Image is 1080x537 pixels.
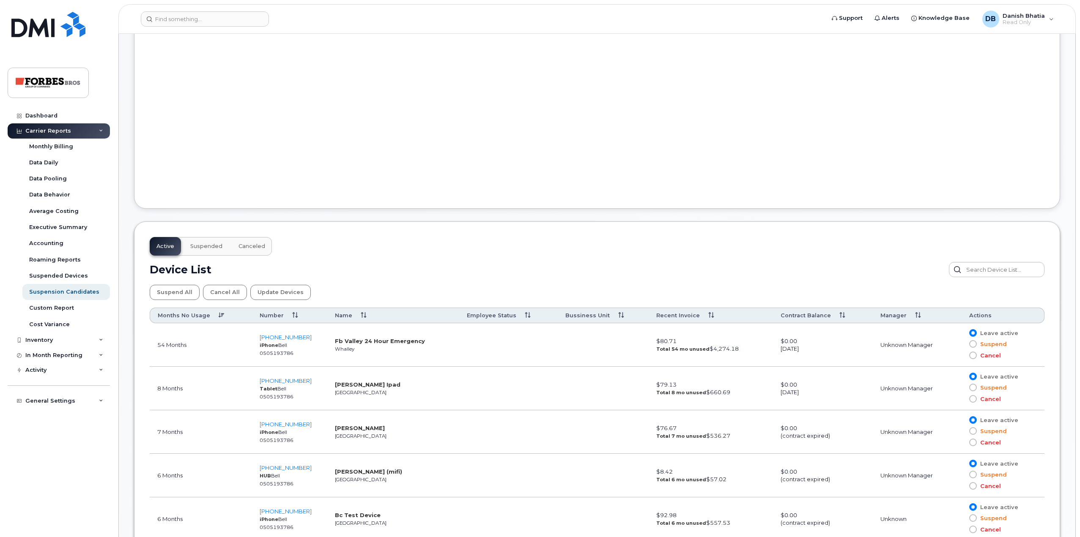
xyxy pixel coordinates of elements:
[781,519,830,526] span: (contract expired)
[977,503,1018,511] span: Leave active
[905,10,976,27] a: Knowledge Base
[649,323,773,367] td: $80.71 $4,274.18
[335,425,385,431] strong: [PERSON_NAME]
[656,433,706,439] strong: Total 7 mo unused
[977,395,1001,403] span: Cancel
[150,410,252,454] td: 7 Months
[773,323,873,367] td: $0.00
[773,308,873,323] th: Contract Balance: activate to sort column ascending
[250,285,311,300] button: Update Devices
[260,342,278,348] strong: iPhone
[976,11,1060,27] div: Danish Bhatia
[210,288,240,296] span: Cancel All
[781,345,866,353] div: [DATE]
[260,473,293,487] small: Bell 0505193786
[260,342,293,356] small: Bell 0505193786
[873,367,962,410] td: Unknown Manager
[977,439,1001,447] span: Cancel
[335,477,386,482] small: [GEOGRAPHIC_DATA]
[335,381,400,388] strong: [PERSON_NAME] Ipad
[260,429,278,435] strong: iPhone
[649,367,773,410] td: $79.13 $660.69
[839,14,863,22] span: Support
[656,390,706,395] strong: Total 8 mo unused
[260,386,277,392] strong: Tablet
[869,10,905,27] a: Alerts
[649,454,773,497] td: $8.42 $57.02
[260,508,312,515] a: [PHONE_NUMBER]
[252,308,327,323] th: Number: activate to sort column ascending
[335,390,386,395] small: [GEOGRAPHIC_DATA]
[258,288,304,296] span: Update Devices
[977,427,1007,435] span: Suspend
[985,14,996,24] span: DB
[977,329,1018,337] span: Leave active
[649,410,773,454] td: $76.67 $536.27
[150,454,252,497] td: 6 Months
[335,346,354,352] small: Whalley
[459,308,558,323] th: Employee Status: activate to sort column ascending
[335,433,386,439] small: [GEOGRAPHIC_DATA]
[260,421,312,428] a: [PHONE_NUMBER]
[558,308,649,323] th: Bussiness Unit: activate to sort column ascending
[873,308,962,323] th: Manager: activate to sort column ascending
[260,464,312,471] a: [PHONE_NUMBER]
[260,334,312,341] a: [PHONE_NUMBER]
[141,11,269,27] input: Find something...
[873,454,962,497] td: Unknown Manager
[260,377,312,384] a: [PHONE_NUMBER]
[335,468,402,475] strong: [PERSON_NAME] (mifi)
[781,388,866,396] div: [DATE]
[260,516,278,522] strong: iPhone
[977,352,1001,360] span: Cancel
[157,288,192,296] span: Suspend All
[873,410,962,454] td: Unknown Manager
[335,338,425,344] strong: Fb Valley 24 Hour Emergency
[826,10,869,27] a: Support
[260,473,271,479] strong: HUB
[649,308,773,323] th: Recent Invoice: activate to sort column ascending
[977,340,1007,348] span: Suspend
[977,384,1007,392] span: Suspend
[882,14,899,22] span: Alerts
[773,410,873,454] td: $0.00
[1003,19,1045,26] span: Read Only
[977,416,1018,424] span: Leave active
[873,323,962,367] td: Unknown Manager
[260,386,293,400] small: Bell 0505193786
[781,432,830,439] span: (contract expired)
[1003,12,1045,19] span: Danish Bhatia
[656,520,706,526] strong: Total 6 mo unused
[260,516,293,530] small: Bell 0505193786
[150,285,200,300] button: Suspend All
[949,262,1044,277] input: Search Device List...
[203,285,247,300] button: Cancel All
[962,308,1044,323] th: Actions
[656,346,710,352] strong: Total 54 mo unused
[150,367,252,410] td: 8 Months
[238,243,265,250] span: Canceled
[781,476,830,482] span: (contract expired)
[977,514,1007,522] span: Suspend
[918,14,970,22] span: Knowledge Base
[150,308,252,323] th: Months No Usage: activate to sort column ascending
[656,477,706,482] strong: Total 6 mo unused
[150,263,211,276] h2: Device List
[977,471,1007,479] span: Suspend
[977,526,1001,534] span: Cancel
[327,308,459,323] th: Name: activate to sort column ascending
[150,323,252,367] td: 54 Months
[773,454,873,497] td: $0.00
[773,367,873,410] td: $0.00
[977,460,1018,468] span: Leave active
[190,243,222,250] span: Suspended
[335,512,381,518] strong: Bc Test Device
[977,482,1001,490] span: Cancel
[977,373,1018,381] span: Leave active
[335,520,386,526] small: [GEOGRAPHIC_DATA]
